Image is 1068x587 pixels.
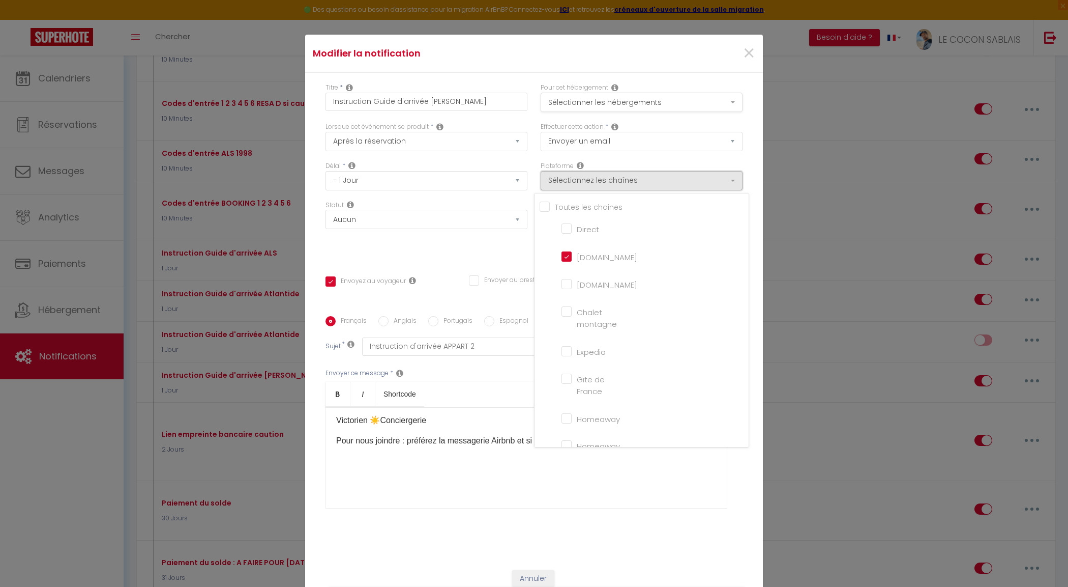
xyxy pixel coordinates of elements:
[325,201,344,210] label: Statut
[375,382,424,406] a: Shortcode
[325,342,341,352] label: Sujet
[336,435,717,447] p: Pour nous joindre : préférez la messagerie Airbnb et si besoin je reste joignable au [PHONE_NUMBER]​
[336,455,717,467] p: ​
[541,93,743,112] button: Sélectionner les hébergements
[347,340,354,348] i: Subject
[346,83,353,92] i: Title
[743,43,755,65] button: Close
[325,161,341,171] label: Délai
[325,122,429,132] label: Lorsque cet événement se produit
[8,4,39,35] button: Ouvrir le widget de chat LiveChat
[347,201,354,209] i: Booking status
[541,171,743,190] button: Sélectionnez les chaînes
[436,123,443,131] i: Event Occur
[389,316,417,327] label: Anglais
[541,161,574,171] label: Plateforme
[611,123,618,131] i: Action Type
[1025,541,1060,579] iframe: Chat
[325,83,338,93] label: Titre
[572,306,617,330] label: Chalet montagne
[348,161,355,170] i: Action Time
[577,161,584,170] i: Action Channel
[396,369,403,377] i: Message
[541,83,608,93] label: Pour cet hébergement
[336,476,717,488] p: ​
[350,382,375,406] a: Italic
[325,369,389,378] label: Envoyer ce message
[438,316,472,327] label: Portugais
[611,83,618,92] i: This Rental
[743,38,755,69] span: ×
[336,316,367,327] label: Français
[409,276,416,285] i: Envoyer au voyageur
[541,122,604,132] label: Effectuer cette action
[572,374,616,398] label: Gite de France
[325,382,350,406] a: Bold
[313,46,603,61] h4: Modifier la notification
[494,316,528,327] label: Espagnol
[336,414,717,427] p: Victorien ☀️​Conciergerie​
